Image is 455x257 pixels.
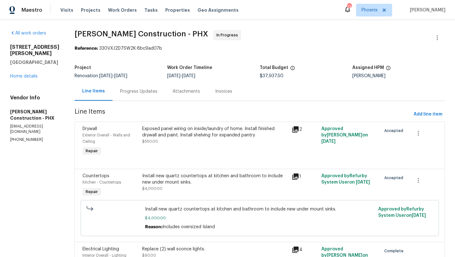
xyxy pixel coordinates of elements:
span: [DATE] [182,74,195,78]
div: [PERSON_NAME] [352,74,445,78]
button: Add line item [411,109,445,120]
span: [DATE] [167,74,180,78]
h5: Assigned HPM [352,66,384,70]
span: Install new quartz countertops at kitchen and bathroom to include new under mount sinks. [145,206,375,212]
span: Approved by Refurby System User on [378,207,426,218]
span: - [99,74,127,78]
span: Geo Assignments [197,7,239,13]
h5: Work Order Timeline [167,66,212,70]
span: The total cost of line items that have been proposed by Opendoor. This sum includes line items th... [290,66,295,74]
span: - [167,74,195,78]
span: Includes oversized Island [162,225,215,229]
span: Exterior Overall - Walls and Ceiling [82,133,130,143]
span: $37,937.50 [260,74,283,78]
span: [DATE] [114,74,127,78]
span: Phoenix [361,7,378,13]
span: Accepted [384,128,406,134]
span: The hpm assigned to this work order. [386,66,391,74]
span: Reason: [145,225,162,229]
div: Invoices [215,88,232,95]
span: Kitchen - Countertops [82,180,121,184]
span: [PERSON_NAME] [407,7,446,13]
span: [DATE] [412,213,426,218]
span: Approved by Refurby System User on [321,174,370,185]
span: Drywall [82,127,97,131]
span: [DATE] [321,139,336,144]
span: Electrical Lighting [82,247,119,251]
span: Repair [83,189,100,195]
div: 2 [292,126,318,133]
span: Visits [60,7,73,13]
span: [PERSON_NAME] Construction - PHX [75,30,208,38]
span: Work Orders [108,7,137,13]
span: In Progress [216,32,240,38]
h5: [GEOGRAPHIC_DATA] [10,59,59,66]
span: Tasks [144,8,158,12]
div: Exposed panel wiring on inside/laundry of home. Install finished drywall and paint. Install shelv... [142,126,288,138]
span: $4,000.00 [145,215,375,221]
h5: Total Budget [260,66,288,70]
div: 330VXJ2D7SW2K-8bc9ad07b [75,45,445,52]
span: Approved by [PERSON_NAME] on [321,127,368,144]
b: Reference: [75,46,98,51]
a: Home details [10,74,38,78]
p: [EMAIL_ADDRESS][DOMAIN_NAME] [10,124,59,135]
p: [PHONE_NUMBER] [10,137,59,142]
div: 1 [292,173,318,180]
span: $4,000.00 [142,187,162,191]
div: 23 [347,4,351,10]
span: Complete [384,248,406,254]
span: [DATE] [356,180,370,185]
div: Replace (2) wall sconce lights. [142,246,288,252]
div: 4 [292,246,318,254]
span: Properties [165,7,190,13]
div: Install new quartz countertops at kitchen and bathroom to include new under mount sinks. [142,173,288,185]
h5: Project [75,66,91,70]
span: [DATE] [99,74,112,78]
span: Projects [81,7,100,13]
span: Accepted [384,175,406,181]
a: All work orders [10,31,46,35]
span: Add line item [414,110,442,118]
div: Line Items [82,88,105,94]
span: $550.00 [142,140,158,143]
div: Attachments [173,88,200,95]
span: Countertops [82,174,109,178]
span: Repair [83,148,100,154]
h4: Vendor Info [10,95,59,101]
h2: [STREET_ADDRESS][PERSON_NAME] [10,44,59,57]
span: Renovation [75,74,127,78]
span: Maestro [21,7,42,13]
h5: [PERSON_NAME] Construction - PHX [10,109,59,121]
div: Progress Updates [120,88,157,95]
span: Line Items [75,109,411,120]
